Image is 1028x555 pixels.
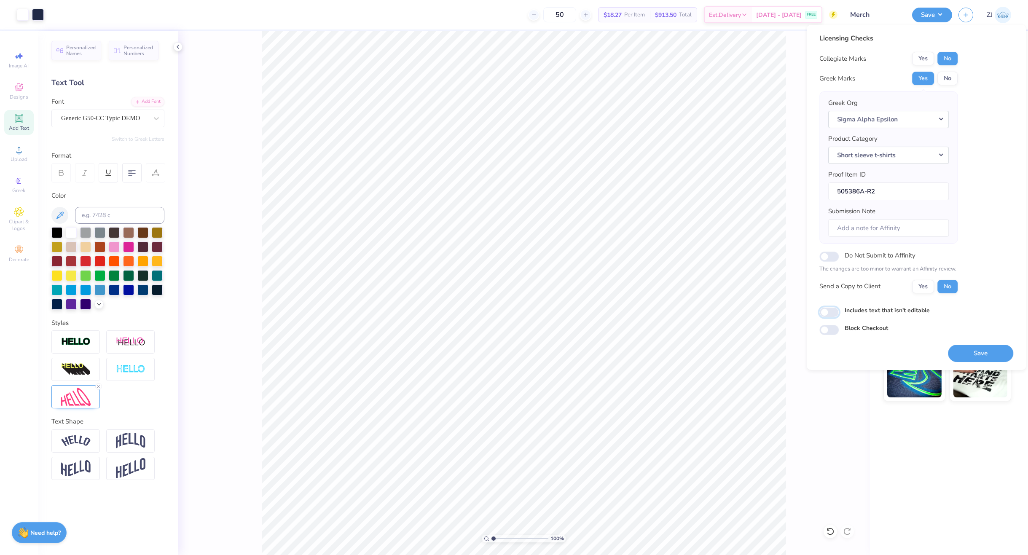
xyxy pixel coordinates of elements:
[845,306,930,315] label: Includes text that isn't editable
[828,134,878,144] label: Product Category
[624,11,645,19] span: Per Item
[912,280,934,293] button: Yes
[51,417,164,426] div: Text Shape
[61,337,91,347] img: Stroke
[819,33,958,43] div: Licensing Checks
[13,187,26,194] span: Greek
[51,318,164,328] div: Styles
[756,11,802,19] span: [DATE] - [DATE]
[709,11,741,19] span: Est. Delivery
[828,111,949,128] button: Sigma Alpha Epsilon
[61,460,91,477] img: Flag
[828,98,858,108] label: Greek Org
[9,62,29,69] span: Image AI
[845,324,888,332] label: Block Checkout
[131,97,164,107] div: Add Font
[828,147,949,164] button: Short sleeve t-shirts
[9,256,29,263] span: Decorate
[819,282,880,291] div: Send a Copy to Client
[819,265,958,273] p: The changes are too minor to warrant an Affinity review.
[51,151,165,161] div: Format
[31,529,61,537] strong: Need help?
[912,8,952,22] button: Save
[937,72,958,85] button: No
[123,45,153,56] span: Personalized Numbers
[953,355,1008,397] img: Water based Ink
[116,433,145,449] img: Arch
[987,10,993,20] span: ZJ
[807,12,816,18] span: FREE
[887,355,942,397] img: Glow in the Dark Ink
[819,54,866,64] div: Collegiate Marks
[116,337,145,347] img: Shadow
[116,365,145,374] img: Negative Space
[9,125,29,131] span: Add Text
[819,74,855,83] div: Greek Marks
[10,94,28,100] span: Designs
[61,435,91,447] img: Arc
[4,218,34,232] span: Clipart & logos
[912,72,934,85] button: Yes
[550,535,564,542] span: 100 %
[61,388,91,406] img: Free Distort
[112,136,164,142] button: Switch to Greek Letters
[828,206,875,216] label: Submission Note
[937,280,958,293] button: No
[845,250,915,261] label: Do Not Submit to Affinity
[604,11,622,19] span: $18.27
[912,52,934,65] button: Yes
[987,7,1011,23] a: ZJ
[937,52,958,65] button: No
[948,345,1013,362] button: Save
[828,170,866,180] label: Proof Item ID
[66,45,96,56] span: Personalized Names
[51,97,64,107] label: Font
[844,6,906,23] input: Untitled Design
[655,11,676,19] span: $913.50
[543,7,576,22] input: – –
[116,458,145,479] img: Rise
[61,363,91,376] img: 3d Illusion
[75,207,164,224] input: e.g. 7428 c
[828,219,949,237] input: Add a note for Affinity
[679,11,692,19] span: Total
[51,77,164,88] div: Text Tool
[11,156,27,163] span: Upload
[51,191,164,201] div: Color
[995,7,1011,23] img: Zhor Junavee Antocan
